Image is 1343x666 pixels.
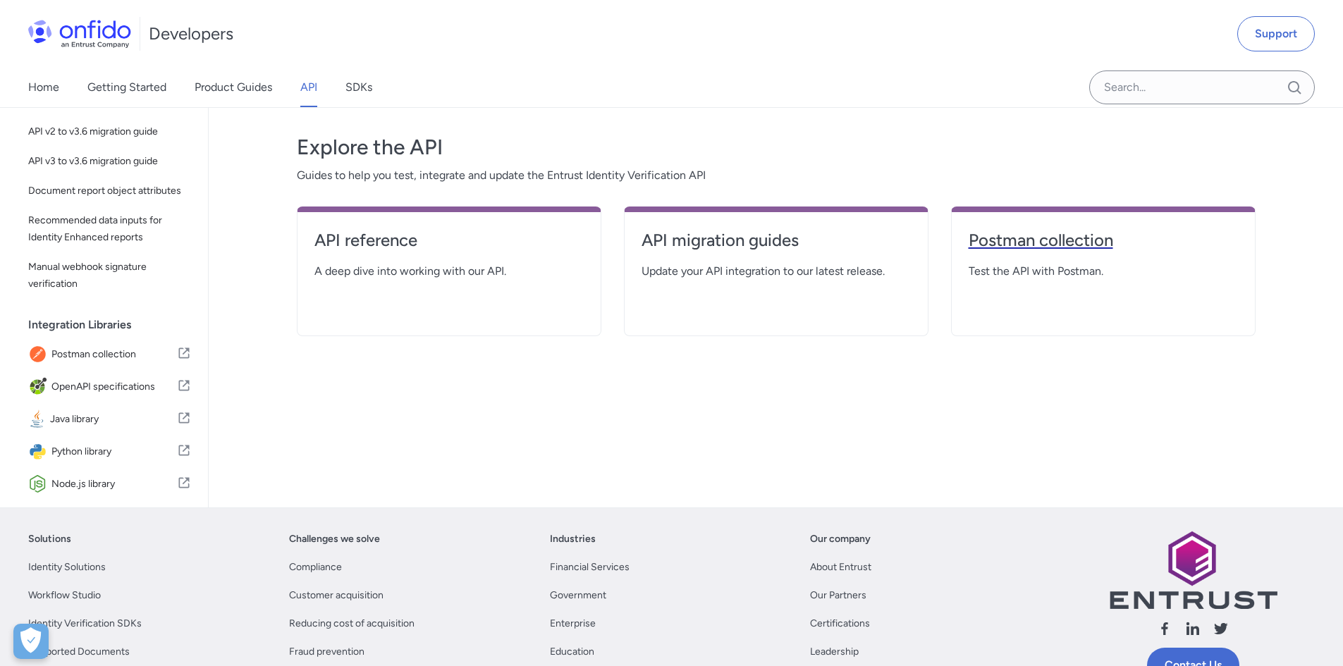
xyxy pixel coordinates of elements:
[969,229,1238,263] a: Postman collection
[297,167,1256,184] span: Guides to help you test, integrate and update the Entrust Identity Verification API
[149,23,233,45] h1: Developers
[51,442,177,462] span: Python library
[810,559,871,576] a: About Entrust
[28,507,51,526] img: IconPHP library
[289,531,380,548] a: Challenges we solve
[23,339,197,370] a: IconPostman collectionPostman collection
[13,624,49,659] div: Cookie Preferences
[28,474,51,494] img: IconNode.js library
[13,624,49,659] button: Open Preferences
[28,68,59,107] a: Home
[28,531,71,548] a: Solutions
[1089,70,1315,104] input: Onfido search input field
[23,253,197,298] a: Manual webhook signature verification
[23,404,197,435] a: IconJava libraryJava library
[28,212,191,246] span: Recommended data inputs for Identity Enhanced reports
[1184,620,1201,642] a: Follow us linkedin
[1184,620,1201,637] svg: Follow us linkedin
[314,229,584,252] h4: API reference
[314,263,584,280] span: A deep dive into working with our API.
[23,118,197,146] a: API v2 to v3.6 migration guide
[810,587,866,604] a: Our Partners
[23,206,197,252] a: Recommended data inputs for Identity Enhanced reports
[23,469,197,500] a: IconNode.js libraryNode.js library
[28,643,130,660] a: Supported Documents
[642,229,911,263] a: API migration guides
[1237,16,1315,51] a: Support
[23,436,197,467] a: IconPython libraryPython library
[1213,620,1229,637] svg: Follow us X (Twitter)
[810,643,859,660] a: Leadership
[289,643,364,660] a: Fraud prevention
[23,177,197,205] a: Document report object attributes
[550,643,594,660] a: Education
[28,377,51,397] img: IconOpenAPI specifications
[1156,620,1173,637] svg: Follow us facebook
[810,615,870,632] a: Certifications
[289,615,415,632] a: Reducing cost of acquisition
[51,345,177,364] span: Postman collection
[642,263,911,280] span: Update your API integration to our latest release.
[810,531,871,548] a: Our company
[550,559,630,576] a: Financial Services
[51,377,177,397] span: OpenAPI specifications
[87,68,166,107] a: Getting Started
[23,147,197,175] a: API v3 to v3.6 migration guide
[550,587,606,604] a: Government
[969,263,1238,280] span: Test the API with Postman.
[969,229,1238,252] h4: Postman collection
[28,183,191,199] span: Document report object attributes
[1156,620,1173,642] a: Follow us facebook
[28,123,191,140] span: API v2 to v3.6 migration guide
[28,615,142,632] a: Identity Verification SDKs
[289,587,384,604] a: Customer acquisition
[642,229,911,252] h4: API migration guides
[289,559,342,576] a: Compliance
[195,68,272,107] a: Product Guides
[28,259,191,292] span: Manual webhook signature verification
[28,442,51,462] img: IconPython library
[314,229,584,263] a: API reference
[28,587,101,604] a: Workflow Studio
[23,501,197,532] a: IconPHP libraryPHP library
[550,531,596,548] a: Industries
[51,507,177,526] span: PHP library
[23,371,197,402] a: IconOpenAPI specificationsOpenAPI specifications
[1108,531,1277,609] img: Entrust logo
[28,409,50,429] img: IconJava library
[345,68,372,107] a: SDKs
[28,20,131,48] img: Onfido Logo
[50,409,177,429] span: Java library
[1213,620,1229,642] a: Follow us X (Twitter)
[51,474,177,494] span: Node.js library
[28,153,191,170] span: API v3 to v3.6 migration guide
[28,559,106,576] a: Identity Solutions
[28,345,51,364] img: IconPostman collection
[28,311,202,339] div: Integration Libraries
[297,133,1256,161] h3: Explore the API
[550,615,596,632] a: Enterprise
[300,68,317,107] a: API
